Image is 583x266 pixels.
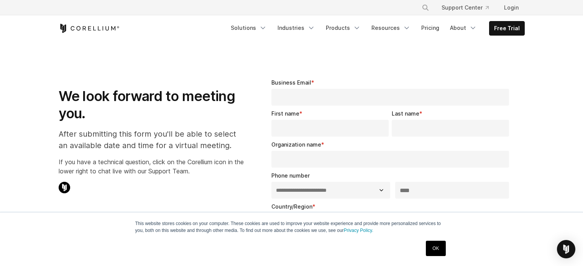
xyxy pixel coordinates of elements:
[445,21,481,35] a: About
[271,79,311,86] span: Business Email
[344,228,373,233] a: Privacy Policy.
[271,110,299,117] span: First name
[426,241,445,256] a: OK
[59,157,244,176] p: If you have a technical question, click on the Corellium icon in the lower right to chat live wit...
[271,141,321,148] span: Organization name
[489,21,524,35] a: Free Trial
[417,21,444,35] a: Pricing
[271,172,310,179] span: Phone number
[59,24,120,33] a: Corellium Home
[419,1,432,15] button: Search
[271,203,312,210] span: Country/Region
[557,240,575,258] div: Open Intercom Messenger
[135,220,448,234] p: This website stores cookies on your computer. These cookies are used to improve your website expe...
[435,1,495,15] a: Support Center
[321,21,365,35] a: Products
[273,21,320,35] a: Industries
[59,88,244,122] h1: We look forward to meeting you.
[59,182,70,193] img: Corellium Chat Icon
[226,21,271,35] a: Solutions
[412,1,525,15] div: Navigation Menu
[392,110,419,117] span: Last name
[498,1,525,15] a: Login
[59,128,244,151] p: After submitting this form you'll be able to select an available date and time for a virtual meet...
[367,21,415,35] a: Resources
[226,21,525,36] div: Navigation Menu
